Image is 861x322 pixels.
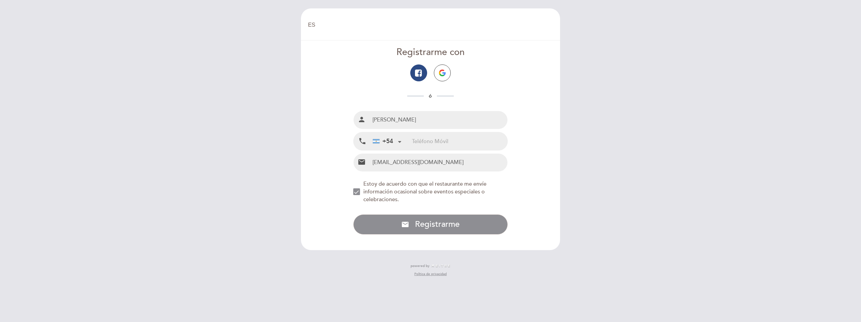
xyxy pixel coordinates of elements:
[353,180,508,204] md-checkbox: NEW_MODAL_AGREE_RESTAURANT_SEND_OCCASIONAL_INFO
[370,111,508,129] input: Nombre y Apellido
[353,46,508,59] div: Registrarme con
[439,70,446,76] img: icon-google.png
[370,154,508,171] input: Email
[415,219,460,229] span: Registrarme
[363,181,487,203] span: Estoy de acuerdo con que el restaurante me envíe información ocasional sobre eventos especiales o...
[373,137,393,146] div: +54
[411,264,429,268] span: powered by
[414,272,447,276] a: Política de privacidad
[353,214,508,235] button: email Registrarme
[424,93,437,99] span: ó
[358,137,366,145] i: local_phone
[411,264,450,268] a: powered by
[412,132,507,150] input: Teléfono Móvil
[370,133,404,150] div: Argentina: +54
[358,158,366,166] i: email
[358,115,366,124] i: person
[401,220,409,229] i: email
[431,264,450,268] img: MEITRE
